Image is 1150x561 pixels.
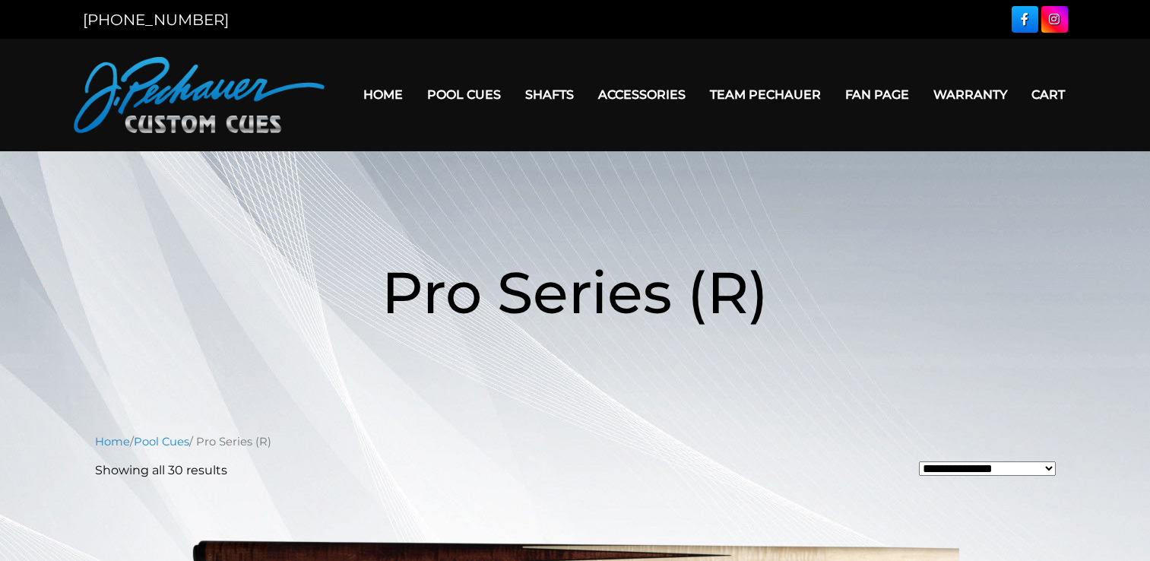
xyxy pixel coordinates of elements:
[698,75,833,114] a: Team Pechauer
[95,461,227,480] p: Showing all 30 results
[586,75,698,114] a: Accessories
[351,75,415,114] a: Home
[513,75,586,114] a: Shafts
[833,75,921,114] a: Fan Page
[382,257,768,328] span: Pro Series (R)
[95,435,130,448] a: Home
[83,11,229,29] a: [PHONE_NUMBER]
[95,433,1056,450] nav: Breadcrumb
[74,57,325,133] img: Pechauer Custom Cues
[921,75,1019,114] a: Warranty
[134,435,189,448] a: Pool Cues
[919,461,1056,476] select: Shop order
[1019,75,1077,114] a: Cart
[415,75,513,114] a: Pool Cues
